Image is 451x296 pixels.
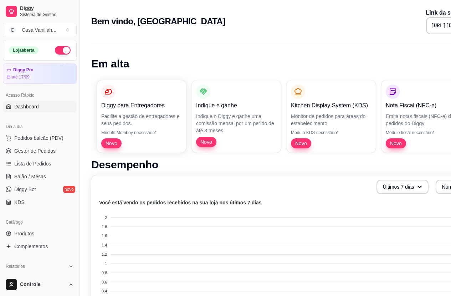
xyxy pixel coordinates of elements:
[20,5,74,12] span: Diggy
[291,113,371,127] p: Monitor de pedidos para áreas do estabelecimento
[102,289,107,293] tspan: 0.4
[14,147,56,154] span: Gestor de Pedidos
[198,138,215,146] span: Novo
[3,132,77,144] button: Pedidos balcão (PDV)
[101,101,182,110] p: Diggy para Entregadores
[102,252,107,256] tspan: 1.2
[291,130,371,136] p: Módulo KDS necessário*
[14,243,48,250] span: Complementos
[14,230,34,237] span: Produtos
[3,121,77,132] div: Dia a dia
[3,3,77,20] a: DiggySistema de Gestão
[99,200,262,205] text: Você está vendo os pedidos recebidos na sua loja nos útimos 7 dias
[3,171,77,182] a: Salão / Mesas
[105,261,107,266] tspan: 1
[13,67,34,73] article: Diggy Pro
[102,280,107,284] tspan: 0.6
[101,113,182,127] p: Facilite a gestão de entregadores e seus pedidos.
[14,103,39,110] span: Dashboard
[97,80,186,153] button: Diggy para EntregadoresFacilite a gestão de entregadores e seus pedidos.Módulo Motoboy necessário...
[291,101,371,110] p: Kitchen Display System (KDS)
[3,145,77,157] a: Gestor de Pedidos
[102,243,107,247] tspan: 1.4
[292,140,310,147] span: Novo
[102,234,107,238] tspan: 1.6
[3,272,77,284] a: Relatórios de vendas
[20,281,65,288] span: Controle
[12,74,30,80] article: até 17/09
[55,46,71,55] button: Alterar Status
[103,140,120,147] span: Novo
[3,63,77,84] a: Diggy Proaté 17/09
[287,80,376,153] button: Kitchen Display System (KDS)Monitor de pedidos para áreas do estabelecimentoMódulo KDS necessário...
[14,134,63,142] span: Pedidos balcão (PDV)
[9,46,39,54] div: Loja aberta
[20,12,74,17] span: Sistema de Gestão
[14,160,51,167] span: Lista de Pedidos
[3,90,77,101] div: Acesso Rápido
[14,199,25,206] span: KDS
[3,228,77,239] a: Produtos
[3,241,77,252] a: Complementos
[3,23,77,37] button: Select a team
[102,225,107,229] tspan: 1.8
[3,101,77,112] a: Dashboard
[105,215,107,220] tspan: 2
[102,271,107,275] tspan: 0.8
[101,130,182,136] p: Módulo Motoboy necessário*
[91,16,225,27] h2: Bem vindo, [GEOGRAPHIC_DATA]
[22,26,56,34] div: Casa Vanillah ...
[3,276,77,293] button: Controle
[196,101,277,110] p: Indique e ganhe
[376,180,429,194] button: Últimos 7 dias
[3,158,77,169] a: Lista de Pedidos
[14,186,36,193] span: Diggy Bot
[9,26,16,34] span: C
[3,197,77,208] a: KDS
[14,173,46,180] span: Salão / Mesas
[3,216,77,228] div: Catálogo
[6,264,25,269] span: Relatórios
[192,80,281,153] button: Indique e ganheIndique o Diggy e ganhe uma comissão mensal por um perído de até 3 mesesNovo
[387,140,405,147] span: Novo
[196,113,277,134] p: Indique o Diggy e ganhe uma comissão mensal por um perído de até 3 meses
[3,184,77,195] a: Diggy Botnovo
